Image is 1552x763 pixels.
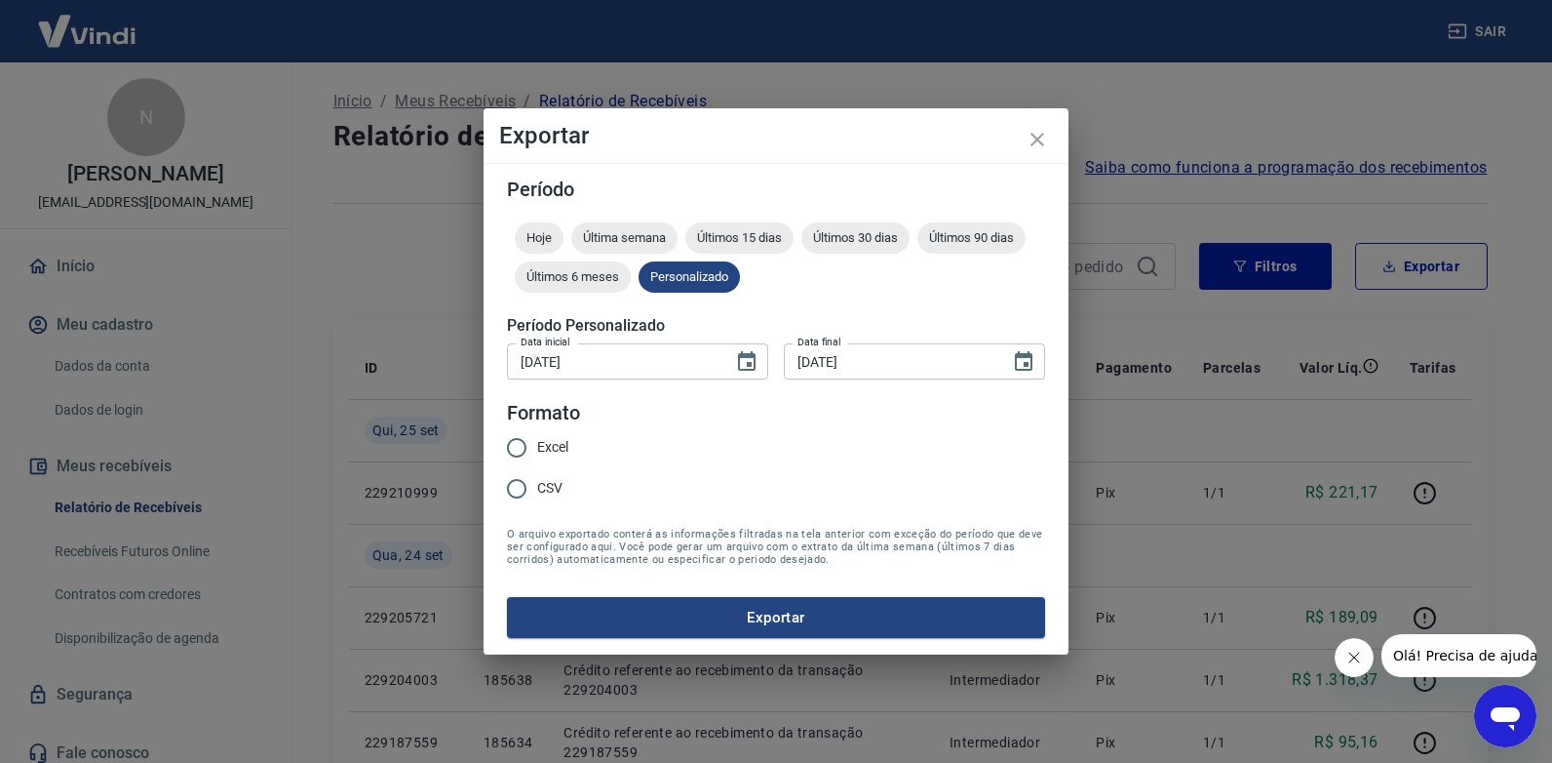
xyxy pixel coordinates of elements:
span: Hoje [515,230,563,245]
input: DD/MM/YYYY [784,343,996,380]
span: Últimos 6 meses [515,269,631,284]
span: O arquivo exportado conterá as informações filtradas na tela anterior com exceção do período que ... [507,528,1045,566]
button: Choose date, selected date is 25 de set de 2025 [1004,342,1043,381]
span: Personalizado [639,269,740,284]
iframe: Fechar mensagem [1335,638,1374,677]
div: Personalizado [639,261,740,293]
label: Data final [797,335,841,349]
div: Últimos 30 dias [801,222,910,254]
span: Excel [537,437,568,458]
div: Última semana [571,222,678,254]
legend: Formato [507,399,580,427]
span: CSV [537,478,563,499]
span: Última semana [571,230,678,245]
iframe: Botão para abrir a janela de mensagens [1474,685,1536,747]
input: DD/MM/YYYY [507,343,719,380]
button: Choose date, selected date is 24 de set de 2025 [727,342,766,381]
div: Hoje [515,222,563,254]
button: close [1014,116,1061,163]
label: Data inicial [521,335,570,349]
h4: Exportar [499,124,1053,147]
h5: Período Personalizado [507,316,1045,336]
div: Últimos 6 meses [515,261,631,293]
span: Últimos 15 dias [685,230,794,245]
span: Olá! Precisa de ajuda? [12,14,164,29]
div: Últimos 90 dias [917,222,1026,254]
div: Últimos 15 dias [685,222,794,254]
span: Últimos 90 dias [917,230,1026,245]
button: Exportar [507,597,1045,638]
span: Últimos 30 dias [801,230,910,245]
h5: Período [507,180,1045,199]
iframe: Mensagem da empresa [1381,634,1536,677]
